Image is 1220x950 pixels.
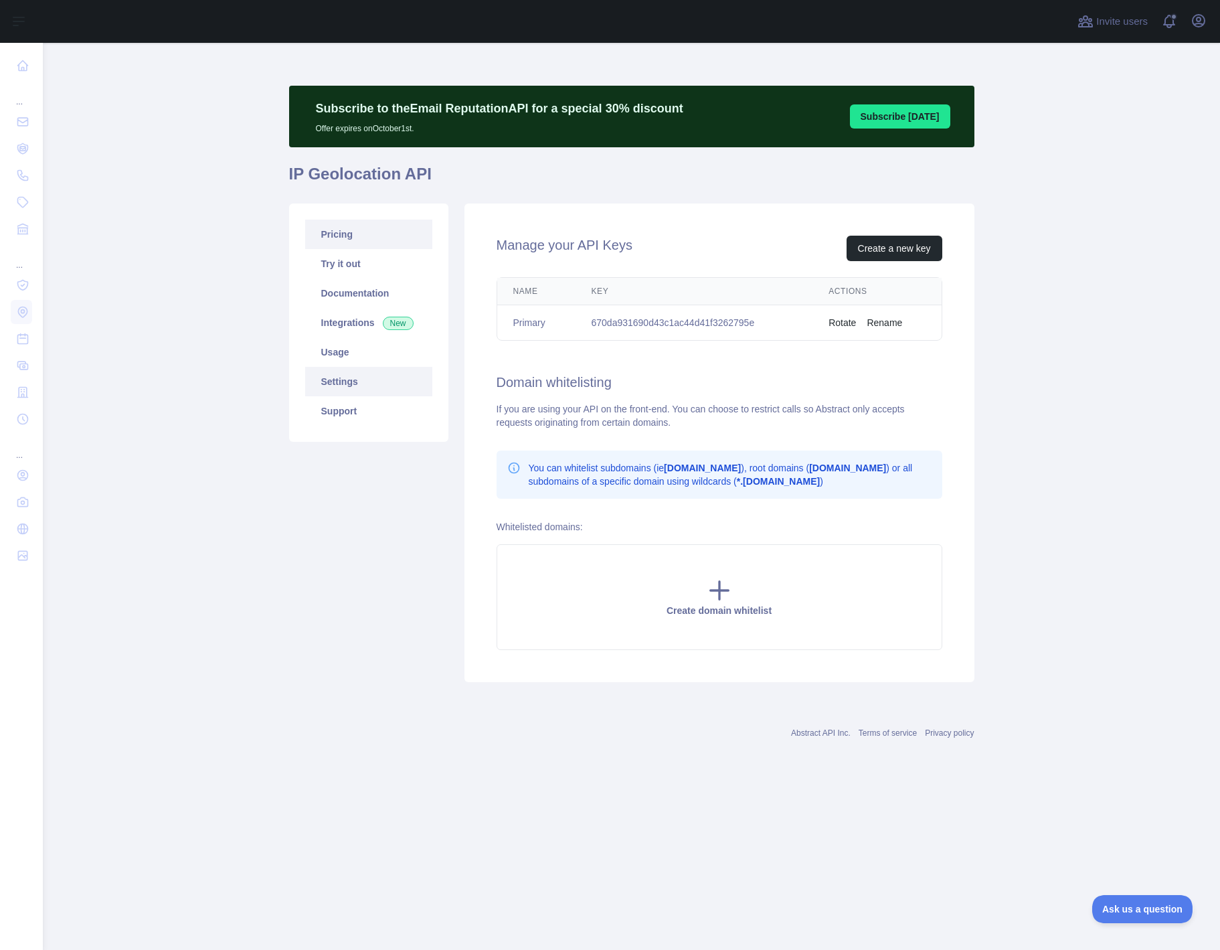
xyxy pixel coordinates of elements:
a: Abstract API Inc. [791,728,851,738]
b: *.[DOMAIN_NAME] [737,476,820,487]
button: Invite users [1075,11,1150,32]
span: Invite users [1096,14,1148,29]
a: Terms of service [859,728,917,738]
th: Key [576,278,813,305]
a: Support [305,396,432,426]
span: New [383,317,414,330]
a: Pricing [305,220,432,249]
button: Create a new key [847,236,942,261]
a: Settings [305,367,432,396]
button: Subscribe [DATE] [850,104,950,129]
b: [DOMAIN_NAME] [809,463,886,473]
label: Whitelisted domains: [497,522,583,532]
div: ... [11,244,32,270]
a: Privacy policy [925,728,974,738]
button: Rename [867,316,902,329]
td: 670da931690d43c1ac44d41f3262795e [576,305,813,341]
th: Actions [812,278,941,305]
td: Primary [497,305,576,341]
h1: IP Geolocation API [289,163,974,195]
div: ... [11,434,32,461]
div: ... [11,80,32,107]
a: Usage [305,337,432,367]
button: Rotate [829,316,856,329]
h2: Domain whitelisting [497,373,942,392]
a: Integrations New [305,308,432,337]
b: [DOMAIN_NAME] [664,463,741,473]
div: If you are using your API on the front-end. You can choose to restrict calls so Abstract only acc... [497,402,942,429]
p: You can whitelist subdomains (ie ), root domains ( ) or all subdomains of a specific domain using... [529,461,932,488]
a: Try it out [305,249,432,279]
a: Documentation [305,279,432,308]
h2: Manage your API Keys [497,236,632,261]
p: Subscribe to the Email Reputation API for a special 30 % discount [316,99,683,118]
th: Name [497,278,576,305]
iframe: Toggle Customer Support [1092,895,1193,923]
p: Offer expires on October 1st. [316,118,683,134]
span: Create domain whitelist [667,605,772,616]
